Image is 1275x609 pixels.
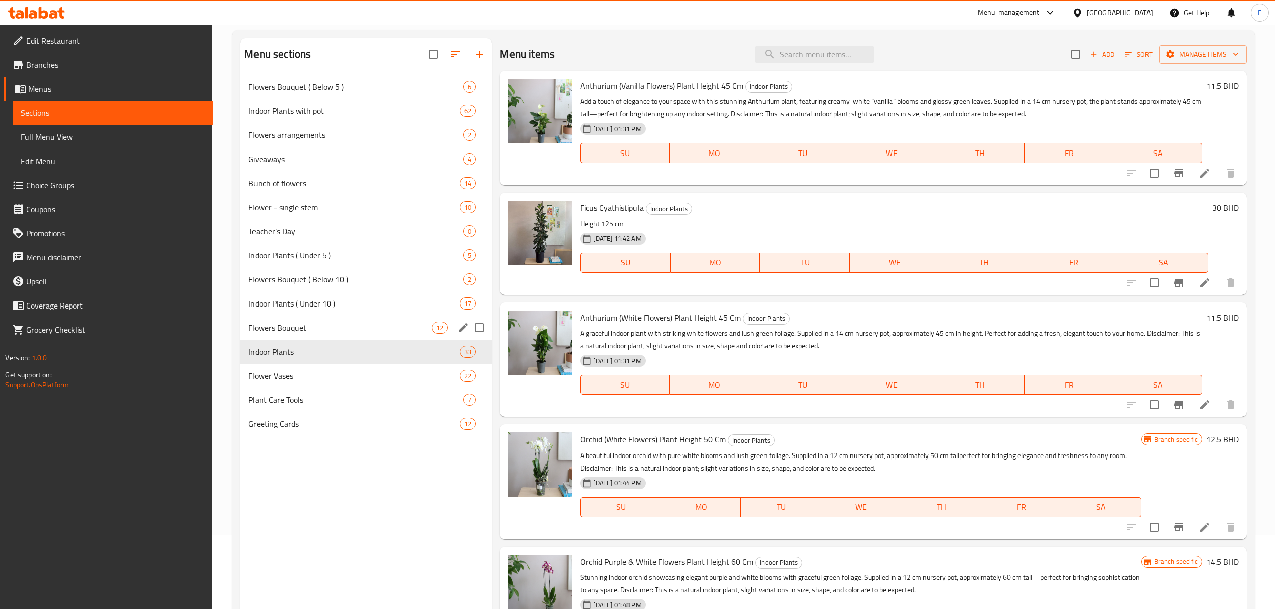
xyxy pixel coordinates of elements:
[580,253,670,273] button: SU
[1087,7,1153,18] div: [GEOGRAPHIC_DATA]
[463,81,476,93] div: items
[464,82,475,92] span: 6
[940,146,1021,161] span: TH
[240,147,492,171] div: Giveaways4
[248,273,463,285] span: Flowers Bouquet ( Below 10 )
[936,375,1025,395] button: TH
[580,143,670,163] button: SU
[580,571,1141,596] p: Stunning indoor orchid showcasing elegant purple and white blooms with graceful green foliage. Su...
[1113,143,1202,163] button: SA
[240,291,492,316] div: Indoor Plants ( Under 10 )17
[248,105,460,117] span: Indoor Plants with pot
[745,81,792,93] div: Indoor Plants
[240,267,492,291] div: Flowers Bouquet ( Below 10 )2
[460,370,476,382] div: items
[456,320,471,335] button: edit
[4,53,213,77] a: Branches
[26,227,205,239] span: Promotions
[460,418,476,430] div: items
[901,497,981,517] button: TH
[665,500,737,514] span: MO
[26,59,205,71] span: Branches
[1033,255,1115,270] span: FR
[671,253,760,273] button: MO
[432,322,448,334] div: items
[28,83,205,95] span: Menus
[1150,435,1202,444] span: Branch specific
[248,153,463,165] span: Giveaways
[741,497,821,517] button: TU
[585,378,666,392] span: SU
[1122,255,1204,270] span: SA
[851,146,932,161] span: WE
[939,253,1029,273] button: TH
[464,155,475,164] span: 4
[240,195,492,219] div: Flower - single stem10
[758,375,847,395] button: TU
[444,42,468,66] span: Sort sections
[758,143,847,163] button: TU
[936,143,1025,163] button: TH
[4,173,213,197] a: Choice Groups
[463,273,476,285] div: items
[13,125,213,149] a: Full Menu View
[1025,375,1113,395] button: FR
[1089,49,1116,60] span: Add
[463,129,476,141] div: items
[508,311,572,375] img: Anthurium (White Flowers) Plant Height 45 Cm
[756,557,802,568] span: Indoor Plants
[5,368,51,381] span: Get support on:
[240,71,492,440] nav: Menu sections
[580,310,741,325] span: Anthurium (White Flowers) Plant Height 45 Cm
[4,221,213,245] a: Promotions
[728,435,774,446] span: Indoor Plants
[580,327,1202,352] p: A graceful indoor plant with striking white flowers and lush green foliage. Supplied in a 14 cm n...
[585,255,666,270] span: SU
[460,201,476,213] div: items
[1029,378,1109,392] span: FR
[500,47,555,62] h2: Menu items
[1219,515,1243,539] button: delete
[4,29,213,53] a: Edit Restaurant
[851,378,932,392] span: WE
[646,203,692,215] span: Indoor Plants
[248,129,463,141] div: Flowers arrangements
[248,418,460,430] div: Greeting Cards
[661,497,741,517] button: MO
[4,245,213,269] a: Menu disclaimer
[746,81,792,92] span: Indoor Plants
[580,95,1202,120] p: Add a touch of elegance to your space with this stunning Anthurium plant, featuring creamy-white ...
[1125,49,1153,60] span: Sort
[1199,521,1211,533] a: Edit menu item
[240,99,492,123] div: Indoor Plants with pot62
[460,177,476,189] div: items
[248,81,463,93] span: Flowers Bouquet ( Below 5 )
[825,500,897,514] span: WE
[760,253,850,273] button: TU
[850,253,940,273] button: WE
[248,225,463,237] span: Teacher’s Day
[248,201,460,213] span: Flower - single stem
[1029,253,1119,273] button: FR
[248,346,460,358] div: Indoor Plants
[13,101,213,125] a: Sections
[1065,500,1137,514] span: SA
[905,500,977,514] span: TH
[248,177,460,189] span: Bunch of flowers
[1219,271,1243,295] button: delete
[1199,277,1211,289] a: Edit menu item
[26,179,205,191] span: Choice Groups
[764,255,846,270] span: TU
[464,275,475,284] span: 2
[248,249,463,261] div: Indoor Plants ( Under 5 )
[248,322,432,334] div: Flowers Bouquet
[240,123,492,147] div: Flowers arrangements2
[847,375,936,395] button: WE
[981,497,1061,517] button: FR
[589,124,645,134] span: [DATE] 01:31 PM
[21,155,205,167] span: Edit Menu
[21,107,205,119] span: Sections
[646,203,692,215] div: Indoor Plants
